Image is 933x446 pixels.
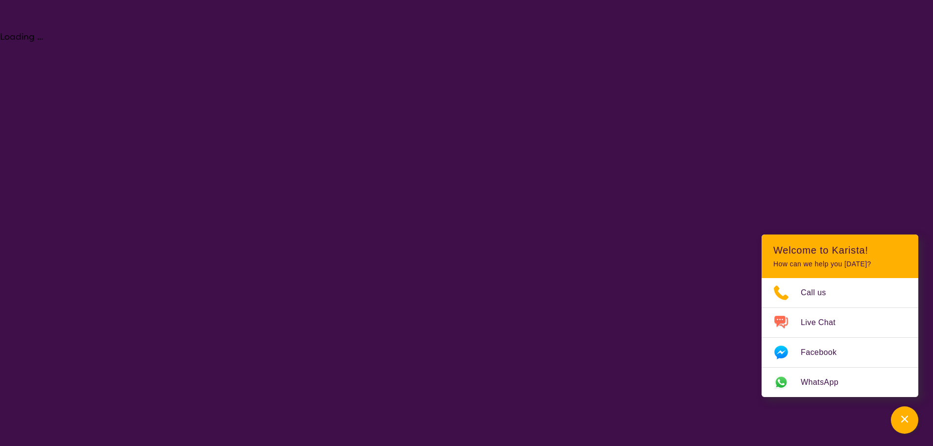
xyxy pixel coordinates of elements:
span: WhatsApp [801,375,850,390]
a: Web link opens in a new tab. [762,368,918,397]
div: Channel Menu [762,235,918,397]
button: Channel Menu [891,406,918,434]
span: Live Chat [801,315,847,330]
span: Facebook [801,345,848,360]
ul: Choose channel [762,278,918,397]
h2: Welcome to Karista! [773,244,907,256]
span: Call us [801,285,838,300]
p: How can we help you [DATE]? [773,260,907,268]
